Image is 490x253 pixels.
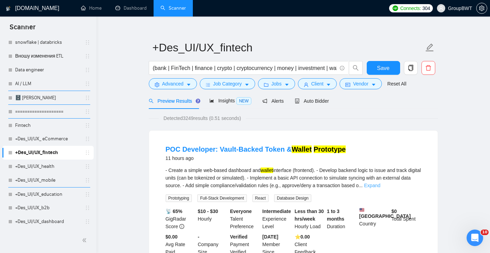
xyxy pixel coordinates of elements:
span: holder [85,81,90,87]
span: Connects: [400,4,421,12]
img: upwork-logo.png [393,6,398,11]
b: 1 to 3 months [327,209,344,222]
a: homeHome [81,5,102,11]
span: Preview Results [149,98,198,104]
a: Data engineer [15,63,81,77]
span: setting [477,6,487,11]
span: double-left [82,237,89,244]
span: Insights [209,98,251,103]
span: idcard [345,82,350,87]
span: Client [311,80,324,88]
a: Fintech [15,119,81,132]
input: Scanner name... [153,39,424,56]
span: holder [85,136,90,142]
a: +Des_UI/UX_education [15,188,81,201]
span: holder [85,123,90,128]
span: robot [295,99,300,103]
mark: Prototype [314,145,346,153]
span: notification [262,99,267,103]
button: userClientcaret-down [298,78,337,89]
span: Jobs [271,80,282,88]
mark: wallet [261,168,273,173]
a: searchScanner [160,5,186,11]
span: Job Category [213,80,242,88]
span: info-circle [179,224,184,229]
div: Duration [325,208,358,230]
span: Alerts [262,98,284,104]
button: idcardVendorcaret-down [340,78,382,89]
a: Reset All [387,80,406,88]
div: Tooltip anchor [195,98,201,104]
span: Auto Bidder [295,98,329,104]
span: React [252,194,269,202]
span: Detected 3249 results (0.51 seconds) [159,114,246,122]
span: delete [422,65,435,71]
a: +Des_UI/UX_mobile [15,173,81,187]
a: dashboardDashboard [115,5,147,11]
span: 10 [481,230,489,235]
button: delete [421,61,435,75]
span: Save [377,64,389,72]
div: 11 hours ago [166,154,346,162]
span: caret-down [371,82,376,87]
button: Save [367,61,400,75]
div: GigRadar Score [164,208,197,230]
span: search [349,65,362,71]
span: setting [155,82,159,87]
b: Intermediate [262,209,291,214]
span: holder [85,205,90,211]
div: Total Spent [390,208,423,230]
button: copy [404,61,418,75]
button: barsJob Categorycaret-down [200,78,255,89]
div: Hourly Load [293,208,326,230]
b: $10 - $30 [198,209,218,214]
a: ==================== [15,105,81,119]
span: holder [85,40,90,45]
span: holder [85,178,90,183]
div: Talent Preference [229,208,261,230]
a: +Des_UI/UX_b2b [15,201,81,215]
b: ⭐️ 0.00 [295,234,310,240]
span: Full-Stack Development [197,194,247,202]
span: holder [85,95,90,101]
a: +Des_UI/UX_ eCommerce [15,132,81,146]
div: Country [358,208,390,230]
b: Everyone [230,209,252,214]
span: Advanced [162,80,184,88]
img: logo [6,3,11,14]
span: Prototyping [166,194,192,202]
a: AI / LLM [15,77,81,91]
a: +Des_UI/UX_dashboard [15,215,81,229]
span: Database Design [274,194,311,202]
span: 304 [423,4,430,12]
b: Verified [230,234,248,240]
div: - Create a simple web-based dashboard and interface (frontend). - Develop backend logic to issue ... [166,166,421,189]
span: search [149,99,154,103]
a: +Des_UI/UX_fintech [15,146,81,160]
input: Search Freelance Jobs... [153,64,337,72]
span: holder [85,164,90,169]
span: holder [85,192,90,197]
b: - [198,234,199,240]
button: search [349,61,363,75]
a: 🗄️ [PERSON_NAME] [15,91,81,105]
span: edit [425,43,434,52]
span: holder [85,150,90,155]
span: holder [85,109,90,114]
span: copy [404,65,417,71]
div: Experience Level [261,208,293,230]
span: info-circle [340,66,344,70]
span: bars [206,82,210,87]
button: setting [476,3,487,14]
a: snowflake | databricks [15,36,81,49]
a: +Des_UI/UX_health [15,160,81,173]
b: 📡 65% [166,209,183,214]
b: [GEOGRAPHIC_DATA] [359,208,411,219]
b: $0.00 [166,234,178,240]
span: caret-down [244,82,249,87]
span: ... [359,183,363,188]
mark: Wallet [292,145,312,153]
span: holder [85,67,90,73]
span: folder [264,82,269,87]
span: holder [85,53,90,59]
